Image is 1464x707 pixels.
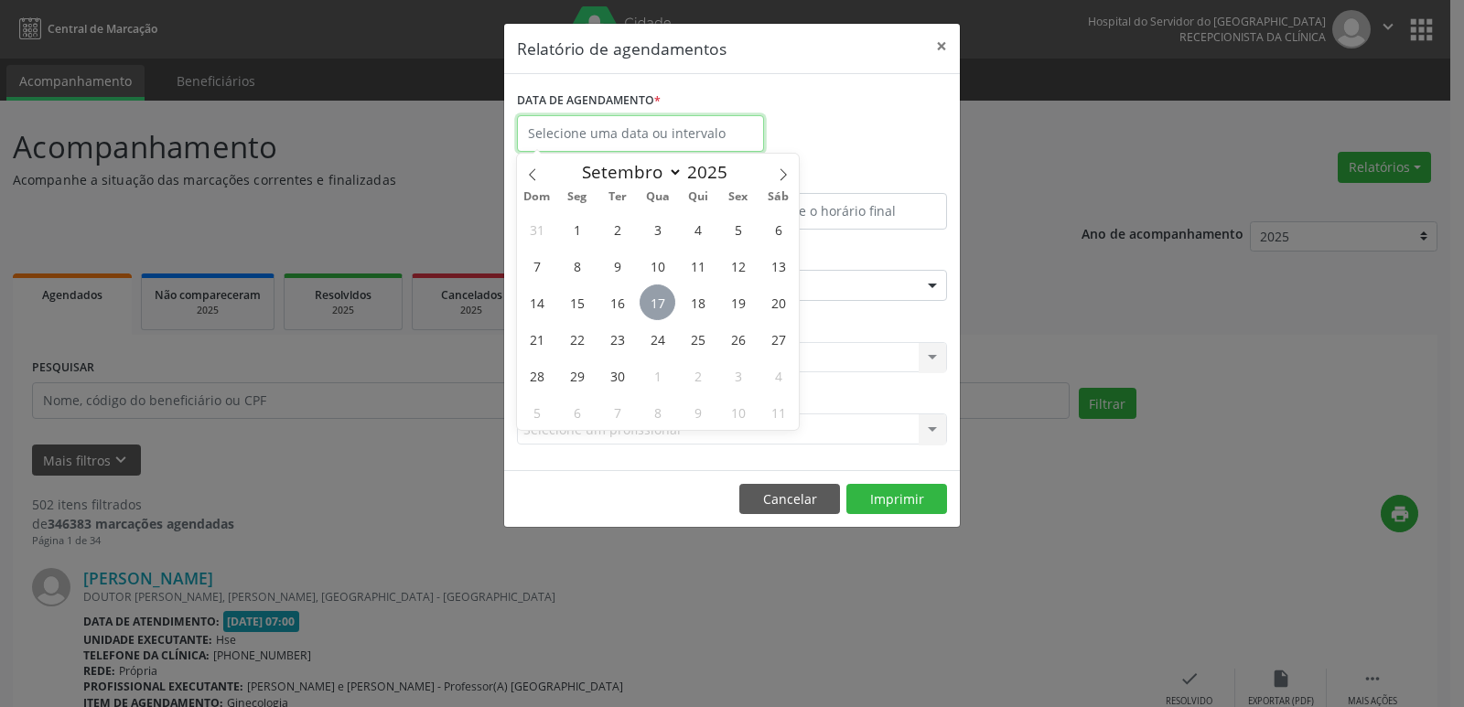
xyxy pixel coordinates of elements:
[519,321,554,357] span: Setembro 21, 2025
[517,191,557,203] span: Dom
[718,191,759,203] span: Sex
[519,284,554,320] span: Setembro 14, 2025
[760,211,796,247] span: Setembro 6, 2025
[720,358,756,393] span: Outubro 3, 2025
[760,321,796,357] span: Setembro 27, 2025
[923,24,960,69] button: Close
[720,211,756,247] span: Setembro 5, 2025
[737,193,947,230] input: Selecione o horário final
[846,484,947,515] button: Imprimir
[599,358,635,393] span: Setembro 30, 2025
[599,248,635,284] span: Setembro 9, 2025
[640,248,675,284] span: Setembro 10, 2025
[517,115,764,152] input: Selecione uma data ou intervalo
[759,191,799,203] span: Sáb
[720,321,756,357] span: Setembro 26, 2025
[720,394,756,430] span: Outubro 10, 2025
[519,394,554,430] span: Outubro 5, 2025
[760,284,796,320] span: Setembro 20, 2025
[599,321,635,357] span: Setembro 23, 2025
[557,191,597,203] span: Seg
[640,358,675,393] span: Outubro 1, 2025
[640,284,675,320] span: Setembro 17, 2025
[640,394,675,430] span: Outubro 8, 2025
[640,321,675,357] span: Setembro 24, 2025
[573,159,683,185] select: Month
[517,87,661,115] label: DATA DE AGENDAMENTO
[720,248,756,284] span: Setembro 12, 2025
[559,211,595,247] span: Setembro 1, 2025
[683,160,743,184] input: Year
[599,284,635,320] span: Setembro 16, 2025
[597,191,638,203] span: Ter
[760,358,796,393] span: Outubro 4, 2025
[680,321,716,357] span: Setembro 25, 2025
[559,358,595,393] span: Setembro 29, 2025
[760,394,796,430] span: Outubro 11, 2025
[680,211,716,247] span: Setembro 4, 2025
[680,358,716,393] span: Outubro 2, 2025
[519,248,554,284] span: Setembro 7, 2025
[638,191,678,203] span: Qua
[680,284,716,320] span: Setembro 18, 2025
[519,211,554,247] span: Agosto 31, 2025
[559,248,595,284] span: Setembro 8, 2025
[599,211,635,247] span: Setembro 2, 2025
[559,284,595,320] span: Setembro 15, 2025
[517,37,727,60] h5: Relatório de agendamentos
[640,211,675,247] span: Setembro 3, 2025
[760,248,796,284] span: Setembro 13, 2025
[739,484,840,515] button: Cancelar
[680,248,716,284] span: Setembro 11, 2025
[599,394,635,430] span: Outubro 7, 2025
[720,284,756,320] span: Setembro 19, 2025
[678,191,718,203] span: Qui
[519,358,554,393] span: Setembro 28, 2025
[680,394,716,430] span: Outubro 9, 2025
[559,394,595,430] span: Outubro 6, 2025
[737,165,947,193] label: ATÉ
[559,321,595,357] span: Setembro 22, 2025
